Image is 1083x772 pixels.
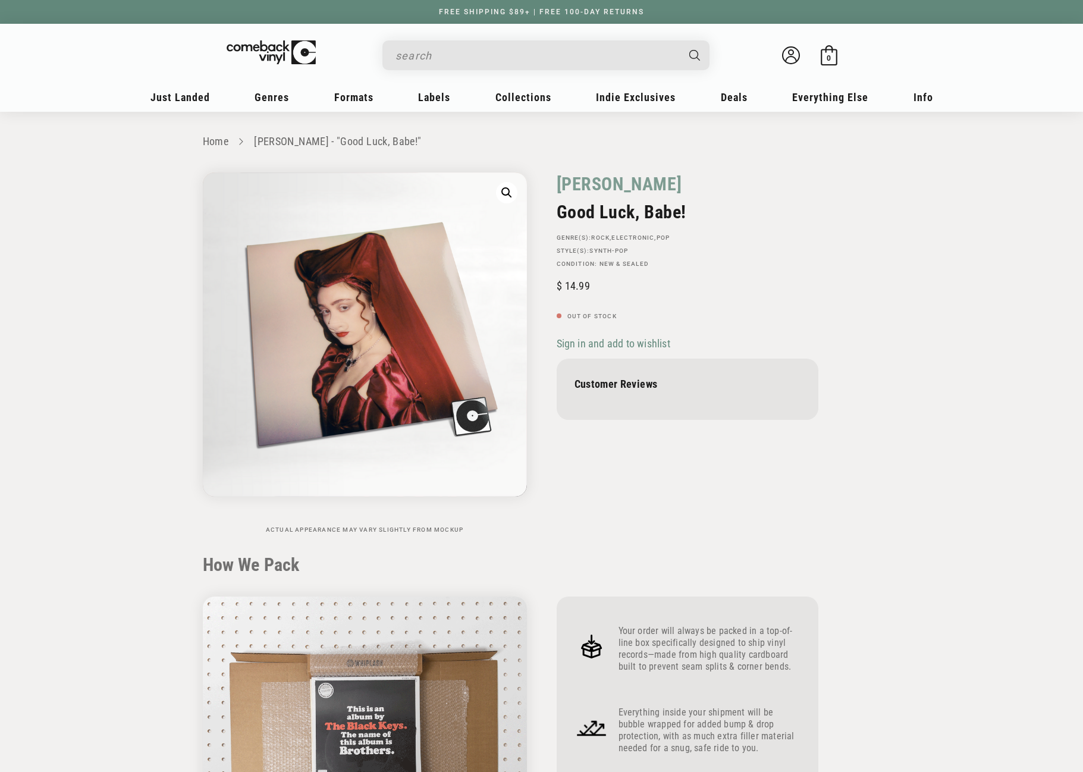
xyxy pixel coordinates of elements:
input: search [395,43,677,68]
media-gallery: Gallery Viewer [203,172,527,534]
p: Your order will always be packed in a top-of-line box specifically designed to ship vinyl records... [619,625,801,673]
p: Everything inside your shipment will be bubble wrapped for added bump & drop protection, with as ... [619,707,801,754]
h2: Good Luck, Babe! [557,202,818,222]
nav: breadcrumbs [203,133,881,150]
span: 14.99 [557,280,590,292]
span: Just Landed [150,91,210,103]
a: Electronic [611,234,654,241]
p: Condition: New & Sealed [557,261,818,268]
a: Rock [591,234,610,241]
span: Collections [495,91,551,103]
p: GENRE(S): , , [557,234,818,241]
span: Info [914,91,933,103]
button: Search [679,40,711,70]
span: Sign in and add to wishlist [557,337,670,350]
button: Sign in and add to wishlist [557,337,674,350]
span: $ [557,280,562,292]
h2: How We Pack [203,554,881,576]
div: Search [382,40,710,70]
a: [PERSON_NAME] [557,172,682,196]
p: STYLE(S): [557,247,818,255]
span: Formats [334,91,373,103]
span: Genres [255,91,289,103]
span: Everything Else [792,91,868,103]
a: [PERSON_NAME] - "Good Luck, Babe!" [254,135,421,148]
p: Customer Reviews [575,378,801,390]
a: FREE SHIPPING $89+ | FREE 100-DAY RETURNS [427,8,656,16]
a: Synth-pop [589,247,628,254]
p: Actual appearance may vary slightly from mockup [203,526,527,534]
a: Home [203,135,228,148]
span: Deals [721,91,748,103]
span: Labels [418,91,450,103]
span: Indie Exclusives [596,91,676,103]
a: Pop [657,234,670,241]
img: Frame_4_1.png [575,711,609,745]
span: 0 [827,54,831,62]
p: Out of stock [557,313,818,320]
img: Frame_4.png [575,629,609,664]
